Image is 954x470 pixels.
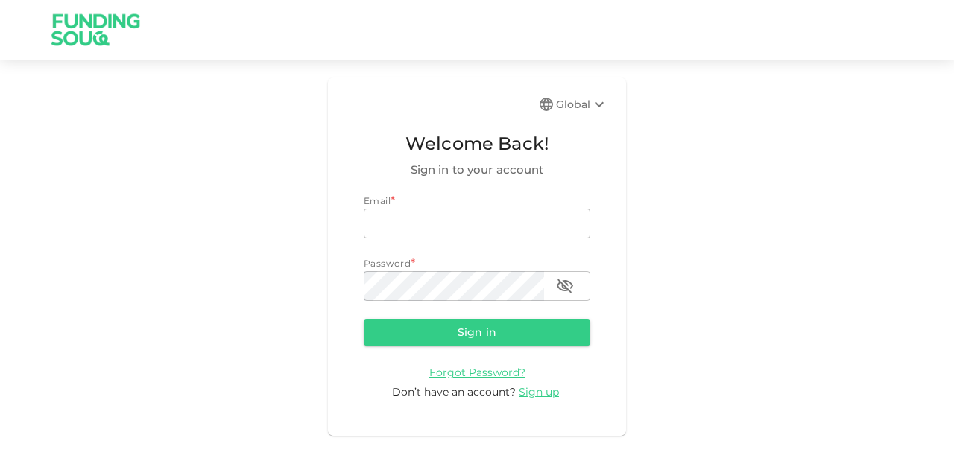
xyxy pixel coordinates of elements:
span: Email [364,195,391,206]
input: password [364,271,544,301]
a: Forgot Password? [429,365,525,379]
span: Password [364,258,411,269]
button: Sign in [364,319,590,346]
div: Global [556,95,608,113]
span: Sign up [519,385,559,398]
span: Forgot Password? [429,366,525,379]
span: Welcome Back! [364,130,590,158]
span: Sign in to your account [364,161,590,179]
span: Don’t have an account? [392,385,516,398]
input: email [364,209,590,238]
